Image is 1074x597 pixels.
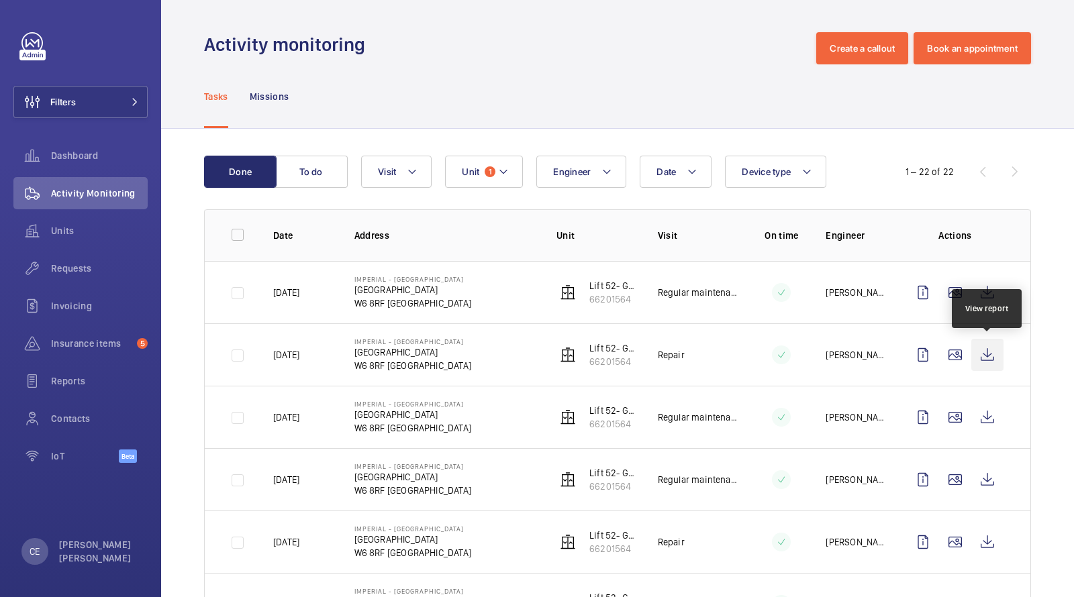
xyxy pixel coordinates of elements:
[589,417,636,431] p: 66201564
[51,149,148,162] span: Dashboard
[725,156,826,188] button: Device type
[51,374,148,388] span: Reports
[826,348,885,362] p: [PERSON_NAME]
[589,480,636,493] p: 66201564
[250,90,289,103] p: Missions
[640,156,712,188] button: Date
[816,32,908,64] button: Create a callout
[826,229,885,242] p: Engineer
[354,421,471,435] p: W6 8RF [GEOGRAPHIC_DATA]
[658,229,738,242] p: Visit
[589,404,636,417] p: Lift 52- Genitourinary Building (Passenger)
[485,166,495,177] span: 1
[273,473,299,486] p: [DATE]
[119,449,137,463] span: Beta
[560,534,576,550] img: elevator.svg
[50,95,76,109] span: Filters
[759,229,804,242] p: On time
[354,345,471,359] p: [GEOGRAPHIC_DATA]
[965,303,1009,315] div: View report
[536,156,626,188] button: Engineer
[354,337,471,345] p: Imperial - [GEOGRAPHIC_DATA]
[354,408,471,421] p: [GEOGRAPHIC_DATA]
[354,296,471,310] p: W6 8RF [GEOGRAPHIC_DATA]
[445,156,523,188] button: Unit1
[354,229,535,242] p: Address
[354,533,471,546] p: [GEOGRAPHIC_DATA]
[907,229,1004,242] p: Actions
[354,462,471,470] p: Imperial - [GEOGRAPHIC_DATA]
[354,470,471,484] p: [GEOGRAPHIC_DATA]
[51,412,148,425] span: Contacts
[361,156,432,188] button: Visit
[204,90,228,103] p: Tasks
[560,284,576,301] img: elevator.svg
[273,229,333,242] p: Date
[51,299,148,313] span: Invoicing
[462,166,479,177] span: Unit
[589,542,636,555] p: 66201564
[826,286,885,299] p: [PERSON_NAME]
[30,545,40,558] p: CE
[589,529,636,542] p: Lift 52- Genitourinary Building (Passenger)
[826,473,885,486] p: [PERSON_NAME]
[354,359,471,372] p: W6 8RF [GEOGRAPHIC_DATA]
[914,32,1031,64] button: Book an appointment
[658,473,738,486] p: Regular maintenance
[658,348,685,362] p: Repair
[742,166,791,177] span: Device type
[354,283,471,296] p: [GEOGRAPHIC_DATA]
[553,166,591,177] span: Engineer
[826,535,885,549] p: [PERSON_NAME]
[589,466,636,480] p: Lift 52- Genitourinary Building (Passenger)
[51,337,132,350] span: Insurance items
[354,587,471,595] p: Imperial - [GEOGRAPHIC_DATA]
[658,535,685,549] p: Repair
[560,409,576,425] img: elevator.svg
[378,166,396,177] span: Visit
[204,156,277,188] button: Done
[275,156,348,188] button: To do
[589,355,636,368] p: 66201564
[354,400,471,408] p: Imperial - [GEOGRAPHIC_DATA]
[354,546,471,559] p: W6 8RF [GEOGRAPHIC_DATA]
[273,535,299,549] p: [DATE]
[658,411,738,424] p: Regular maintenance
[826,411,885,424] p: [PERSON_NAME]
[273,348,299,362] p: [DATE]
[906,165,954,178] div: 1 – 22 of 22
[13,86,148,118] button: Filters
[51,186,148,200] span: Activity Monitoring
[204,32,373,57] h1: Activity monitoring
[51,224,148,237] span: Units
[560,472,576,488] img: elevator.svg
[354,275,471,283] p: Imperial - [GEOGRAPHIC_DATA]
[273,411,299,424] p: [DATE]
[273,286,299,299] p: [DATE]
[556,229,636,242] p: Unit
[658,286,738,299] p: Regular maintenance
[354,484,471,497] p: W6 8RF [GEOGRAPHIC_DATA]
[354,525,471,533] p: Imperial - [GEOGRAPHIC_DATA]
[51,449,119,463] span: IoT
[656,166,676,177] span: Date
[589,341,636,355] p: Lift 52- Genitourinary Building (Passenger)
[589,292,636,306] p: 66201564
[51,262,148,275] span: Requests
[589,279,636,292] p: Lift 52- Genitourinary Building (Passenger)
[59,538,140,565] p: [PERSON_NAME] [PERSON_NAME]
[137,338,148,349] span: 5
[560,347,576,363] img: elevator.svg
